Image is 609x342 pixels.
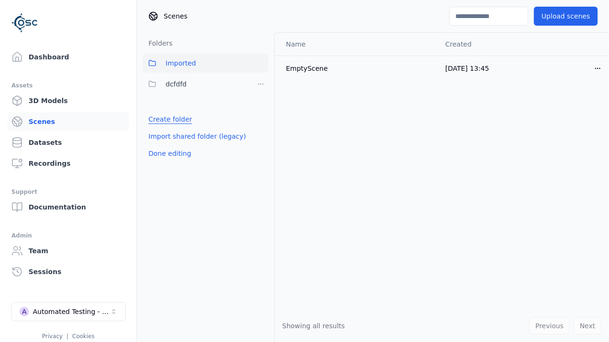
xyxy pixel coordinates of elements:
[275,33,438,56] th: Name
[148,132,246,141] a: Import shared folder (legacy)
[143,75,247,94] button: dcfdfd
[33,307,110,316] div: Automated Testing - Playwright
[42,333,62,340] a: Privacy
[282,322,345,330] span: Showing all results
[148,114,192,124] a: Create folder
[20,307,29,316] div: A
[534,7,598,26] button: Upload scenes
[8,241,129,260] a: Team
[143,54,268,73] button: Imported
[143,145,197,162] button: Done editing
[11,80,125,91] div: Assets
[164,11,187,21] span: Scenes
[8,198,129,217] a: Documentation
[8,262,129,281] a: Sessions
[72,333,95,340] a: Cookies
[445,65,489,72] span: [DATE] 13:45
[143,38,173,48] h3: Folders
[8,133,129,152] a: Datasets
[11,302,126,321] button: Select a workspace
[438,33,586,56] th: Created
[11,186,125,198] div: Support
[8,91,129,110] a: 3D Models
[8,112,129,131] a: Scenes
[11,230,125,241] div: Admin
[143,128,252,145] button: Import shared folder (legacy)
[67,333,69,340] span: |
[11,9,38,36] img: Logo
[143,111,198,128] button: Create folder
[166,78,187,90] span: dcfdfd
[286,64,430,73] div: EmptyScene
[8,47,129,66] a: Dashboard
[166,57,196,69] span: Imported
[8,154,129,173] a: Recordings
